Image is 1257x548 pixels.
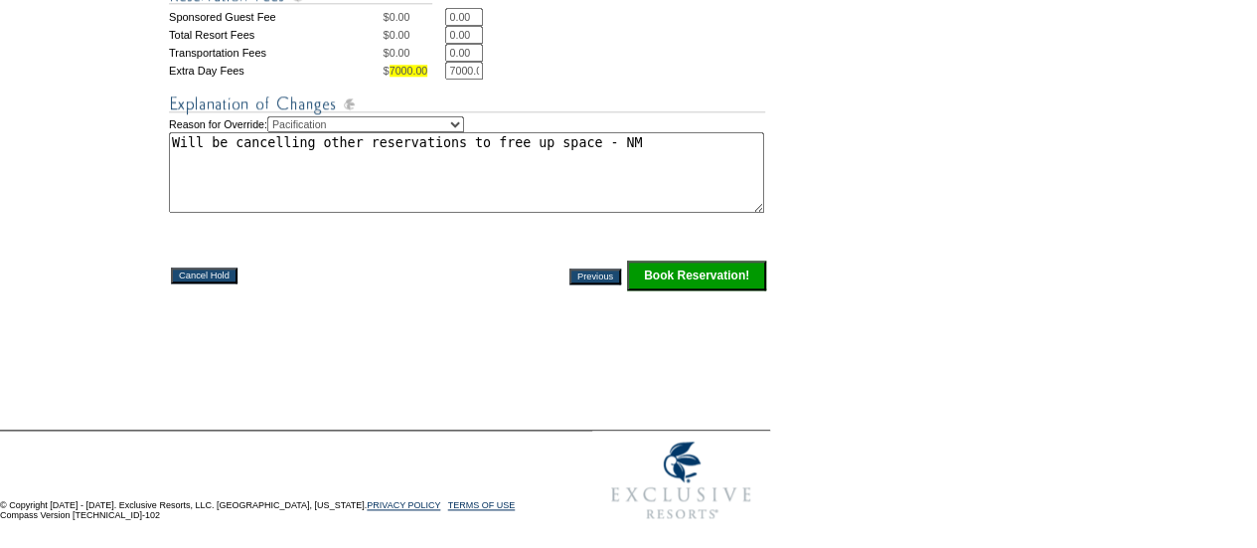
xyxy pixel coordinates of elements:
[169,8,383,26] td: Sponsored Guest Fee
[169,62,383,80] td: Extra Day Fees
[569,269,621,284] input: Previous
[383,62,445,80] td: $
[390,65,428,77] span: 7000.00
[390,11,410,23] span: 0.00
[169,91,765,116] img: Explanation of Changes
[169,26,383,44] td: Total Resort Fees
[367,500,440,510] a: PRIVACY POLICY
[448,500,516,510] a: TERMS OF USE
[627,261,766,290] input: Click this button to finalize your reservation.
[383,44,445,62] td: $
[171,268,237,283] input: Cancel Hold
[169,116,768,213] td: Reason for Override:
[390,29,410,41] span: 0.00
[592,431,770,530] img: Exclusive Resorts
[390,47,410,59] span: 0.00
[169,44,383,62] td: Transportation Fees
[383,26,445,44] td: $
[383,8,445,26] td: $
